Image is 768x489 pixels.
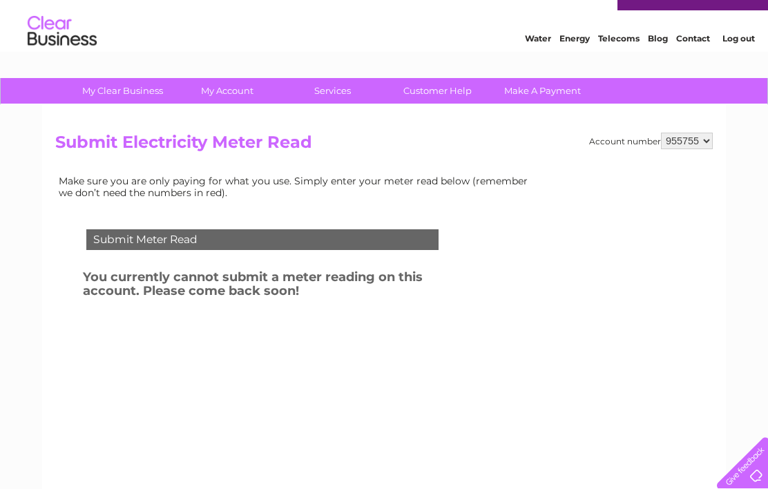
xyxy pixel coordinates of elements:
div: Account number [589,133,713,149]
a: Make A Payment [486,78,599,104]
a: My Clear Business [66,78,180,104]
a: Telecoms [598,59,640,69]
a: Services [276,78,390,104]
a: 0333 014 3131 [508,7,603,24]
a: Water [525,59,551,69]
div: Clear Business is a trading name of Verastar Limited (registered in [GEOGRAPHIC_DATA] No. 3667643... [59,8,711,67]
a: Energy [559,59,590,69]
a: Customer Help [381,78,495,104]
a: Blog [648,59,668,69]
img: logo.png [27,36,97,78]
h2: Submit Electricity Meter Read [55,133,713,159]
a: Contact [676,59,710,69]
h3: You currently cannot submit a meter reading on this account. Please come back soon! [83,267,475,305]
td: Make sure you are only paying for what you use. Simply enter your meter read below (remember we d... [55,172,539,201]
a: Log out [722,59,755,69]
div: Submit Meter Read [86,229,439,250]
a: My Account [171,78,285,104]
